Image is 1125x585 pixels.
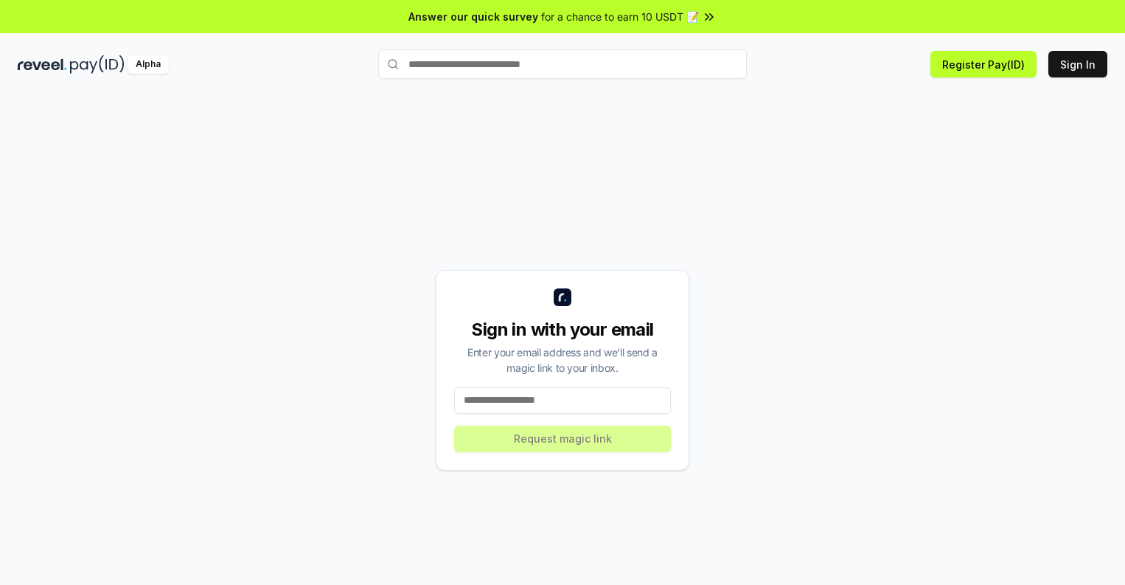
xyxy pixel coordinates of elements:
span: for a chance to earn 10 USDT 📝 [541,9,699,24]
img: logo_small [554,288,571,306]
button: Sign In [1048,51,1107,77]
div: Sign in with your email [454,318,671,342]
span: Answer our quick survey [408,9,538,24]
button: Register Pay(ID) [930,51,1037,77]
div: Alpha [128,55,169,74]
img: reveel_dark [18,55,67,74]
div: Enter your email address and we’ll send a magic link to your inbox. [454,345,671,375]
img: pay_id [70,55,125,74]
